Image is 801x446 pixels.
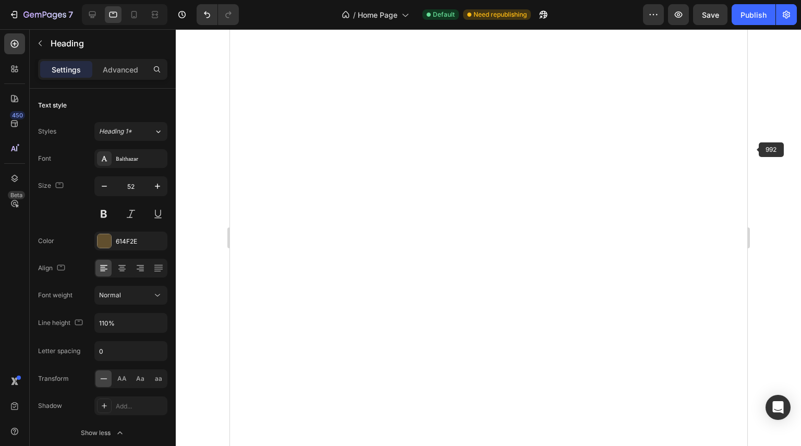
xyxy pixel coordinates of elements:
[116,402,165,411] div: Add...
[38,154,51,163] div: Font
[230,29,747,446] iframe: Design area
[99,127,132,136] span: Heading 1*
[38,316,85,330] div: Line height
[81,428,125,438] div: Show less
[702,10,719,19] span: Save
[68,8,73,21] p: 7
[353,9,356,20] span: /
[4,4,78,25] button: 7
[10,111,25,119] div: 450
[155,374,162,383] span: aa
[103,64,138,75] p: Advanced
[38,179,66,193] div: Size
[38,261,67,275] div: Align
[693,4,727,25] button: Save
[197,4,239,25] div: Undo/Redo
[99,291,121,299] span: Normal
[94,122,167,141] button: Heading 1*
[95,342,167,360] input: Auto
[116,154,165,164] div: Balthazar
[117,374,127,383] span: AA
[38,346,80,356] div: Letter spacing
[38,374,69,383] div: Transform
[38,424,167,442] button: Show less
[116,237,165,246] div: 614F2E
[95,314,167,332] input: Auto
[8,191,25,199] div: Beta
[136,374,144,383] span: Aa
[94,286,167,305] button: Normal
[766,395,791,420] div: Open Intercom Messenger
[759,142,784,157] span: 992
[433,10,455,19] span: Default
[358,9,397,20] span: Home Page
[38,401,62,411] div: Shadow
[474,10,527,19] span: Need republishing
[38,291,72,300] div: Font weight
[52,64,81,75] p: Settings
[38,127,56,136] div: Styles
[51,37,163,50] p: Heading
[732,4,775,25] button: Publish
[741,9,767,20] div: Publish
[38,101,67,110] div: Text style
[38,236,54,246] div: Color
